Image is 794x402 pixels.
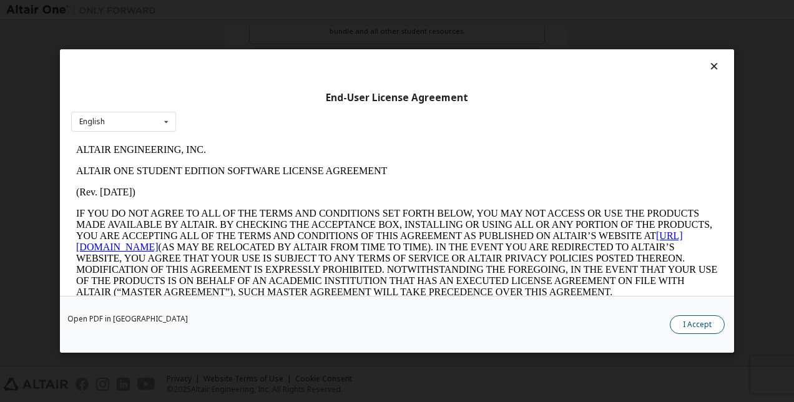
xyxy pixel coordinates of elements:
[5,26,647,37] p: ALTAIR ONE STUDENT EDITION SOFTWARE LICENSE AGREEMENT
[71,92,723,104] div: End-User License Agreement
[5,169,647,213] p: This Altair One Student Edition Software License Agreement (“Agreement”) is between Altair Engine...
[670,315,725,334] button: I Accept
[5,5,647,16] p: ALTAIR ENGINEERING, INC.
[79,118,105,125] div: English
[5,91,612,113] a: [URL][DOMAIN_NAME]
[5,47,647,59] p: (Rev. [DATE])
[67,315,188,323] a: Open PDF in [GEOGRAPHIC_DATA]
[5,69,647,159] p: IF YOU DO NOT AGREE TO ALL OF THE TERMS AND CONDITIONS SET FORTH BELOW, YOU MAY NOT ACCESS OR USE...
